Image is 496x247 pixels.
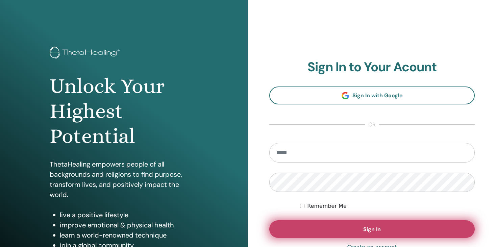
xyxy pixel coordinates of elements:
h1: Unlock Your Highest Potential [50,74,198,149]
span: or [365,121,379,129]
li: improve emotional & physical health [60,220,198,230]
div: Keep me authenticated indefinitely or until I manually logout [300,202,475,210]
label: Remember Me [307,202,347,210]
span: Sign In with Google [352,92,403,99]
button: Sign In [269,220,475,238]
a: Sign In with Google [269,87,475,104]
p: ThetaHealing empowers people of all backgrounds and religions to find purpose, transform lives, a... [50,159,198,200]
h2: Sign In to Your Acount [269,59,475,75]
li: live a positive lifestyle [60,210,198,220]
li: learn a world-renowned technique [60,230,198,240]
span: Sign In [363,226,381,233]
